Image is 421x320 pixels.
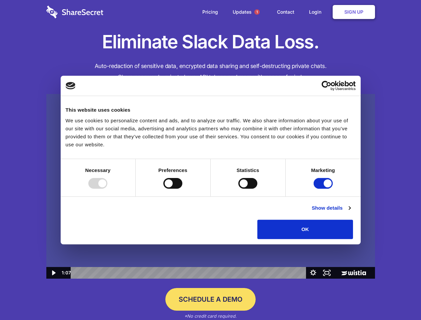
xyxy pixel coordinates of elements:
[320,267,334,279] button: Fullscreen
[46,6,103,18] img: logo-wordmark-white-trans-d4663122ce5f474addd5e946df7df03e33cb6a1c49d2221995e7729f52c070b2.svg
[254,9,260,15] span: 1
[46,61,375,83] h4: Auto-redaction of sensitive data, encrypted data sharing and self-destructing private chats. Shar...
[297,81,356,91] a: Usercentrics Cookiebot - opens in a new window
[66,82,76,89] img: logo
[196,2,225,22] a: Pricing
[257,220,353,239] button: OK
[302,2,331,22] a: Login
[334,267,375,279] a: Wistia Logo -- Learn More
[311,167,335,173] strong: Marketing
[333,5,375,19] a: Sign Up
[270,2,301,22] a: Contact
[165,288,256,311] a: Schedule a Demo
[76,267,303,279] div: Playbar
[237,167,259,173] strong: Statistics
[184,313,237,319] em: *No credit card required.
[66,106,356,114] div: This website uses cookies
[312,204,350,212] a: Show details
[388,287,413,312] iframe: Drift Widget Chat Controller
[306,267,320,279] button: Show settings menu
[46,94,375,279] img: Sharesecret
[66,117,356,149] div: We use cookies to personalize content and ads, and to analyze our traffic. We also share informat...
[85,167,111,173] strong: Necessary
[46,267,60,279] button: Play Video
[46,30,375,54] h1: Eliminate Slack Data Loss.
[158,167,187,173] strong: Preferences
